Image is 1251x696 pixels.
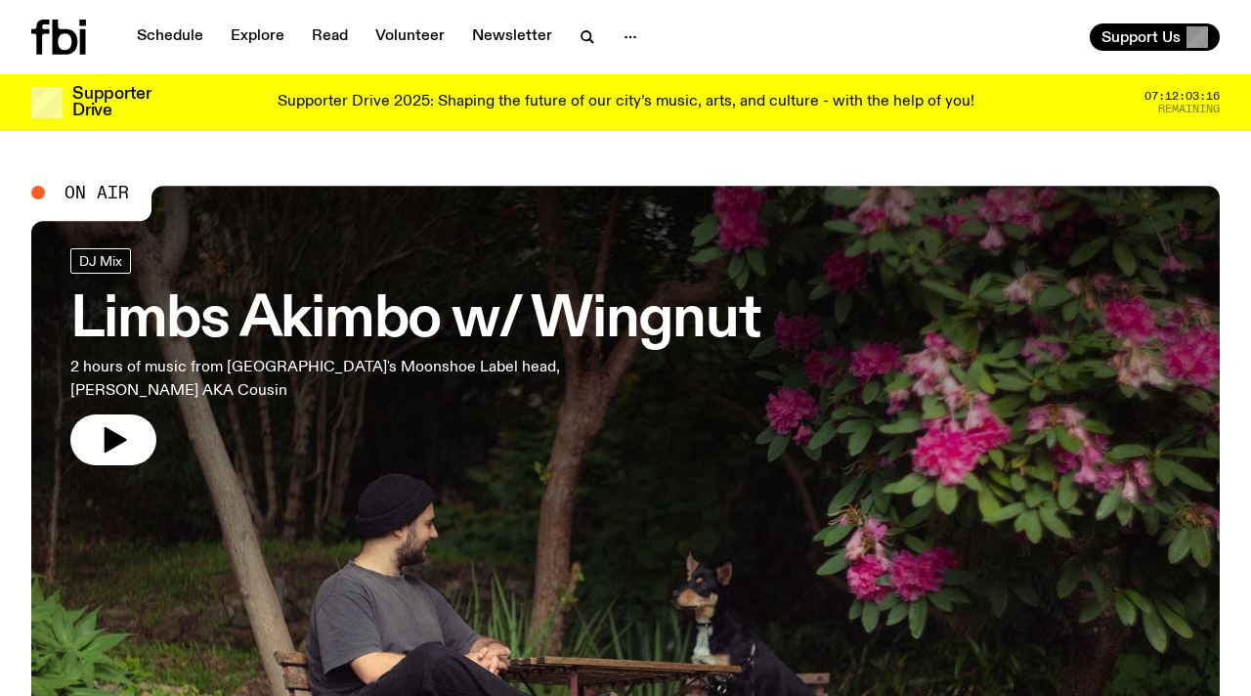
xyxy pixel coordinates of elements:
a: Read [300,23,360,51]
span: Remaining [1158,104,1220,114]
span: On Air [65,184,129,201]
p: 2 hours of music from [GEOGRAPHIC_DATA]'s Moonshoe Label head, [PERSON_NAME] AKA Cousin [70,356,571,403]
h3: Limbs Akimbo w/ Wingnut [70,293,760,348]
span: DJ Mix [79,253,122,268]
a: Limbs Akimbo w/ Wingnut2 hours of music from [GEOGRAPHIC_DATA]'s Moonshoe Label head, [PERSON_NAM... [70,248,760,465]
p: Supporter Drive 2025: Shaping the future of our city’s music, arts, and culture - with the help o... [278,94,974,111]
span: 07:12:03:16 [1144,91,1220,102]
span: Support Us [1101,28,1181,46]
h3: Supporter Drive [72,86,151,119]
button: Support Us [1090,23,1220,51]
a: Explore [219,23,296,51]
a: Newsletter [460,23,564,51]
a: Schedule [125,23,215,51]
a: DJ Mix [70,248,131,274]
a: Volunteer [364,23,456,51]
